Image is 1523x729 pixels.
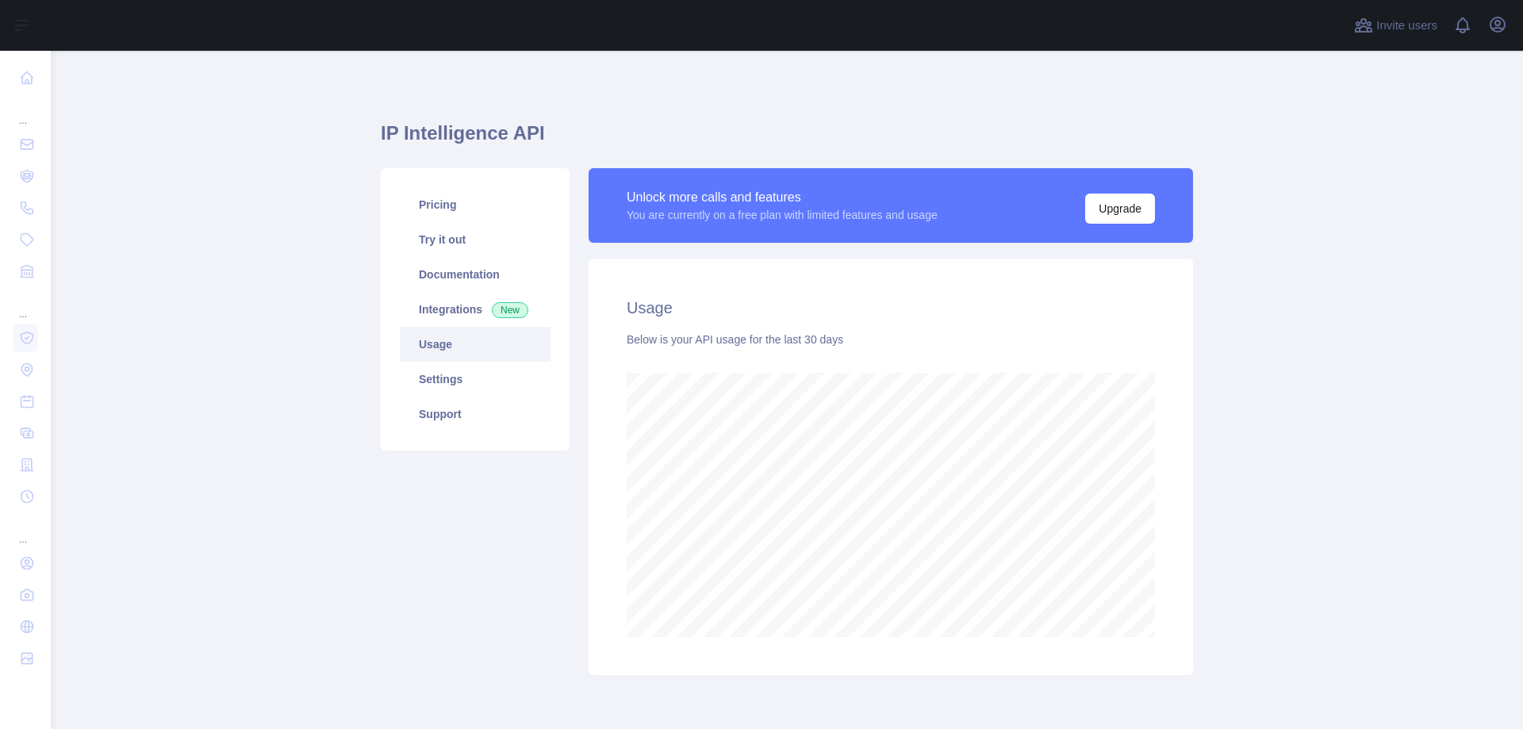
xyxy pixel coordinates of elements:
div: ... [13,514,38,546]
div: You are currently on a free plan with limited features and usage [627,207,938,223]
div: Below is your API usage for the last 30 days [627,332,1155,347]
button: Upgrade [1085,194,1155,224]
button: Invite users [1351,13,1441,38]
span: New [492,302,528,318]
a: Usage [400,327,551,362]
a: Support [400,397,551,432]
a: Documentation [400,257,551,292]
h1: IP Intelligence API [381,121,1193,159]
div: ... [13,95,38,127]
div: ... [13,289,38,320]
a: Settings [400,362,551,397]
div: Unlock more calls and features [627,188,938,207]
span: Invite users [1376,17,1437,35]
a: Integrations New [400,292,551,327]
a: Pricing [400,187,551,222]
a: Try it out [400,222,551,257]
h2: Usage [627,297,1155,319]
